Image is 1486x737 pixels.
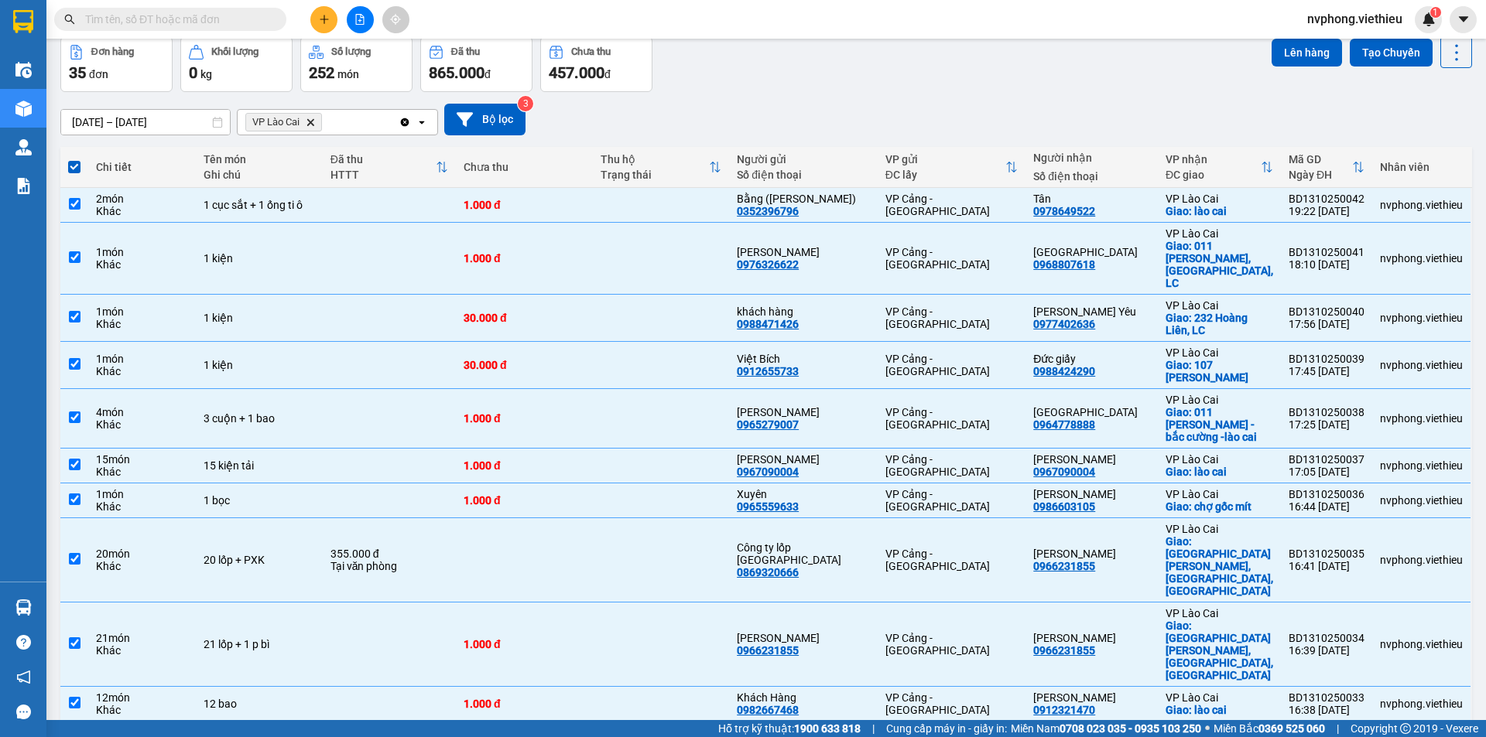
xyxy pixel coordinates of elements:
[1033,258,1095,271] div: 0968807618
[7,101,163,134] span: VP gửi:
[737,353,870,365] div: Việt Bích
[737,644,799,657] div: 0966231855
[60,36,173,92] button: Đơn hàng35đơn
[325,114,327,130] input: Selected VP Lào Cai.
[794,722,861,735] strong: 1900 633 818
[1289,318,1364,330] div: 17:56 [DATE]
[15,599,32,616] img: warehouse-icon
[1033,488,1150,500] div: Lan Tâm
[1289,466,1364,478] div: 17:05 [DATE]
[1033,560,1095,572] div: 0966231855
[1281,147,1372,188] th: Toggle SortBy
[885,453,1019,478] div: VP Cảng - [GEOGRAPHIC_DATA]
[252,116,300,128] span: VP Lào Cai
[204,494,315,507] div: 1 bọc
[420,36,532,92] button: Đã thu865.000đ
[131,51,224,75] strong: 02143888555, 0243777888
[571,46,611,57] div: Chưa thu
[1380,459,1463,472] div: nvphong.viethieu
[464,359,585,371] div: 30.000 đ
[737,453,870,466] div: Anh Trường
[306,118,315,127] svg: Delete
[1289,365,1364,377] div: 17:45 [DATE]
[604,68,611,80] span: đ
[96,704,188,716] div: Khác
[1033,170,1150,183] div: Số điện thoại
[96,318,188,330] div: Khác
[1258,722,1325,735] strong: 0369 525 060
[1380,359,1463,371] div: nvphong.viethieu
[1166,488,1273,500] div: VP Lào Cai
[96,365,188,377] div: Khác
[737,318,799,330] div: 0988471426
[88,51,164,63] strong: TĐ chuyển phát:
[96,548,188,560] div: 20 món
[718,720,861,737] span: Hỗ trợ kỹ thuật:
[81,12,231,29] strong: VIỆT HIẾU LOGISTIC
[1033,365,1095,377] div: 0988424290
[1166,500,1273,513] div: Giao: chợ gốc mít
[330,153,436,165] div: Đã thu
[1422,12,1436,26] img: icon-new-feature
[16,705,31,719] span: message
[737,488,870,500] div: Xuyên
[204,638,315,650] div: 21 lốp + 1 p bì
[229,101,300,117] span: VP Lào Cai
[1289,560,1364,572] div: 16:41 [DATE]
[89,68,108,80] span: đơn
[1380,312,1463,324] div: nvphong.viethieu
[96,258,188,271] div: Khác
[204,554,315,566] div: 20 lốp + PXK
[1380,494,1463,507] div: nvphong.viethieu
[211,46,259,57] div: Khối lượng
[96,246,188,258] div: 1 món
[331,46,371,57] div: Số lượng
[1272,39,1342,67] button: Lên hàng
[204,698,315,710] div: 12 bao
[1166,312,1273,336] div: Giao: 232 Hoàng Liên, LC
[1289,153,1352,165] div: Mã GD
[1380,199,1463,211] div: nvphong.viethieu
[1289,205,1364,217] div: 19:22 [DATE]
[204,199,315,211] div: 1 cục sắt + 1 ống ti ô
[737,691,870,704] div: Khách Hàng
[885,406,1019,431] div: VP Cảng - [GEOGRAPHIC_DATA]
[1033,318,1095,330] div: 0977402636
[885,246,1019,271] div: VP Cảng - [GEOGRAPHIC_DATA]
[1166,535,1273,597] div: Giao: 014 Trần Phú, Bắc Cường, LC
[1380,161,1463,173] div: Nhân viên
[15,101,32,117] img: warehouse-icon
[1033,466,1095,478] div: 0967090004
[1166,691,1273,704] div: VP Lào Cai
[96,161,188,173] div: Chi tiết
[1166,704,1273,716] div: Giao: lào cai
[464,412,585,425] div: 1.000 đ
[180,36,293,92] button: Khối lượng0kg
[204,169,315,181] div: Ghi chú
[737,246,870,258] div: Xuân Phương
[593,147,730,188] th: Toggle SortBy
[309,63,334,82] span: 252
[1289,488,1364,500] div: BD1310250036
[1166,153,1261,165] div: VP nhận
[549,63,604,82] span: 457.000
[1295,9,1415,29] span: nvphong.viethieu
[96,560,188,572] div: Khác
[1350,39,1433,67] button: Tạo Chuyến
[1166,523,1273,535] div: VP Lào Cai
[1214,720,1325,737] span: Miền Bắc
[1166,394,1273,406] div: VP Lào Cai
[1289,418,1364,431] div: 17:25 [DATE]
[1289,453,1364,466] div: BD1310250037
[1400,723,1411,734] span: copyright
[1033,453,1150,466] div: Anh Trường
[601,169,710,181] div: Trạng thái
[69,63,86,82] span: 35
[1433,7,1438,18] span: 1
[1380,554,1463,566] div: nvphong.viethieu
[15,139,32,155] img: warehouse-icon
[1289,644,1364,657] div: 16:39 [DATE]
[15,178,32,194] img: solution-icon
[737,406,870,418] div: Anh Đức
[1380,412,1463,425] div: nvphong.viethieu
